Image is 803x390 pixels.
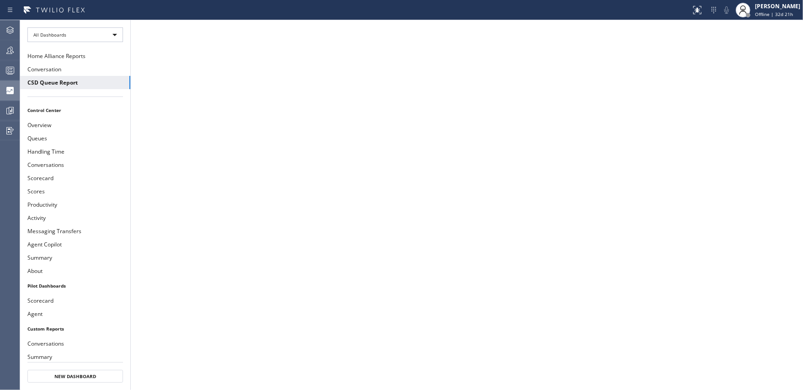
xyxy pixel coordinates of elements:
[20,76,130,89] button: CSD Queue Report
[20,63,130,76] button: Conversation
[720,4,733,16] button: Mute
[20,251,130,264] button: Summary
[755,2,800,10] div: [PERSON_NAME]
[20,350,130,363] button: Summary
[20,280,130,292] li: Pilot Dashboards
[20,198,130,211] button: Productivity
[20,264,130,278] button: About
[20,49,130,63] button: Home Alliance Reports
[20,118,130,132] button: Overview
[20,171,130,185] button: Scorecard
[131,20,803,390] iframe: dashboard_aaZjl7m6DEs0
[20,158,130,171] button: Conversations
[20,145,130,158] button: Handling Time
[755,11,793,17] span: Offline | 32d 21h
[27,27,123,42] div: All Dashboards
[20,224,130,238] button: Messaging Transfers
[27,370,123,383] button: New Dashboard
[20,294,130,307] button: Scorecard
[20,323,130,335] li: Custom Reports
[20,211,130,224] button: Activity
[20,307,130,321] button: Agent
[20,185,130,198] button: Scores
[20,104,130,116] li: Control Center
[20,132,130,145] button: Queues
[20,337,130,350] button: Conversations
[20,238,130,251] button: Agent Copilot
